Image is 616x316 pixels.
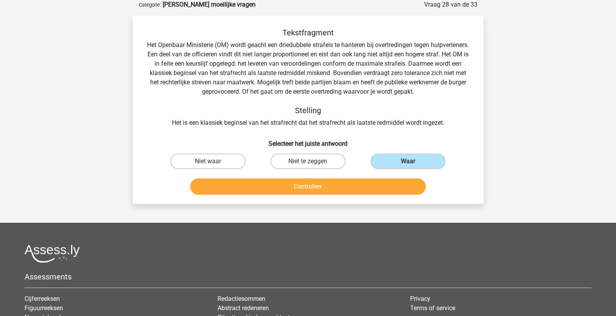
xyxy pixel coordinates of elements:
[270,154,346,169] label: Niet te zeggen
[25,295,60,302] a: Cijferreeksen
[218,295,265,302] a: Redactiesommen
[218,304,269,312] a: Abstract redeneren
[139,2,161,8] small: Categorie:
[25,244,80,263] img: Assessly logo
[190,178,426,195] button: Controleer
[170,154,246,169] label: Niet waar
[163,1,256,8] strong: [PERSON_NAME] moeilijke vragen
[25,272,591,281] h5: Assessments
[145,28,471,37] h5: Tekstfragment
[410,295,430,302] a: Privacy
[370,154,446,169] label: Waar
[410,304,455,312] a: Terms of service
[145,106,471,115] h5: Stelling
[145,28,471,127] div: Het Openbaar Ministerie (OM) wordt geacht een driedubbele strafeis te hanteren bij overtredingen ...
[145,134,471,147] h6: Selecteer het juiste antwoord
[25,304,63,312] a: Figuurreeksen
